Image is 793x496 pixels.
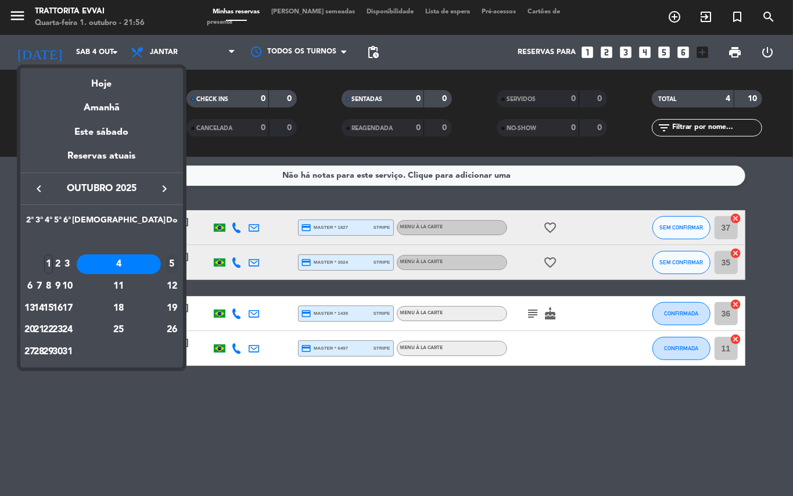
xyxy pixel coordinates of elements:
button: keyboard_arrow_right [154,181,175,196]
div: 8 [44,276,53,296]
div: Reservas atuais [20,149,183,172]
div: 27 [26,342,34,362]
td: 3 de outubro de 2025 [63,253,72,275]
div: 19 [166,299,178,318]
td: 26 de outubro de 2025 [166,319,178,341]
td: 24 de outubro de 2025 [63,319,72,341]
td: 2 de outubro de 2025 [53,253,62,275]
span: outubro 2025 [49,181,154,196]
td: 16 de outubro de 2025 [53,297,62,319]
td: 14 de outubro de 2025 [34,297,44,319]
td: 10 de outubro de 2025 [63,275,72,297]
td: 9 de outubro de 2025 [53,275,62,297]
td: 23 de outubro de 2025 [53,319,62,341]
td: 30 de outubro de 2025 [53,341,62,363]
div: 23 [53,320,62,340]
div: 2 [53,254,62,274]
button: keyboard_arrow_left [28,181,49,196]
i: keyboard_arrow_left [32,182,46,196]
div: 11 [77,276,161,296]
td: OUT [25,232,178,254]
th: Segunda-feira [25,214,34,232]
div: 12 [166,276,178,296]
td: 11 de outubro de 2025 [72,275,166,297]
div: 13 [26,299,34,318]
div: 17 [63,299,71,318]
td: 17 de outubro de 2025 [63,297,72,319]
div: 26 [166,320,178,340]
i: keyboard_arrow_right [157,182,171,196]
div: 4 [77,254,161,274]
div: 30 [53,342,62,362]
div: 31 [63,342,71,362]
th: Sexta-feira [63,214,72,232]
td: 15 de outubro de 2025 [44,297,53,319]
div: Hoje [20,68,183,92]
td: 13 de outubro de 2025 [25,297,34,319]
td: 5 de outubro de 2025 [166,253,178,275]
div: 6 [26,276,34,296]
div: 22 [44,320,53,340]
th: Domingo [166,214,178,232]
div: Amanhã [20,92,183,116]
td: 25 de outubro de 2025 [72,319,166,341]
td: 1 de outubro de 2025 [44,253,53,275]
div: 28 [35,342,44,362]
div: 5 [166,254,178,274]
td: 6 de outubro de 2025 [25,275,34,297]
div: 15 [44,299,53,318]
div: 25 [77,320,161,340]
div: 9 [53,276,62,296]
div: 16 [53,299,62,318]
div: 7 [35,276,44,296]
div: 21 [35,320,44,340]
td: 7 de outubro de 2025 [34,275,44,297]
td: 28 de outubro de 2025 [34,341,44,363]
td: 12 de outubro de 2025 [166,275,178,297]
div: 10 [63,276,71,296]
td: 21 de outubro de 2025 [34,319,44,341]
th: Quarta-feira [44,214,53,232]
th: Terça-feira [34,214,44,232]
div: 18 [77,299,161,318]
td: 27 de outubro de 2025 [25,341,34,363]
td: 29 de outubro de 2025 [44,341,53,363]
div: Este sábado [20,116,183,149]
td: 22 de outubro de 2025 [44,319,53,341]
div: 20 [26,320,34,340]
div: 29 [44,342,53,362]
div: 14 [35,299,44,318]
td: 4 de outubro de 2025 [72,253,166,275]
td: 19 de outubro de 2025 [166,297,178,319]
div: 3 [63,254,71,274]
td: 18 de outubro de 2025 [72,297,166,319]
td: 31 de outubro de 2025 [63,341,72,363]
div: 1 [44,254,53,274]
th: Sábado [72,214,166,232]
th: Quinta-feira [53,214,62,232]
div: 24 [63,320,71,340]
td: 20 de outubro de 2025 [25,319,34,341]
td: 8 de outubro de 2025 [44,275,53,297]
